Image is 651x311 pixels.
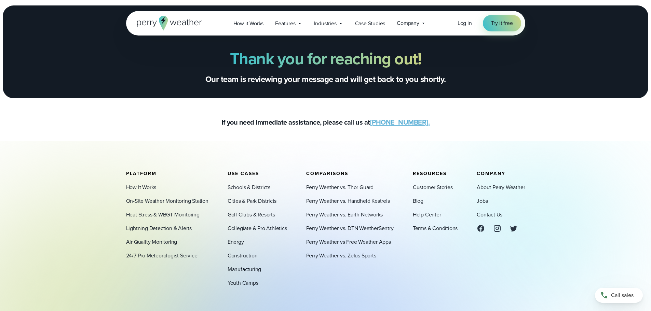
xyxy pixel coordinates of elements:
a: About Perry Weather [477,183,525,192]
a: How it Works [228,16,270,30]
a: Youth Camps [228,279,258,287]
a: Perry Weather vs. Thor Guard [306,183,374,192]
span: Platform [126,170,157,177]
span: Company [397,19,419,27]
h2: If you need immediate assistance, please call us at [221,117,430,127]
a: Collegiate & Pro Athletics [228,224,287,232]
a: Lightning Detection & Alerts [126,224,192,232]
a: Log in [458,19,472,27]
a: Schools & Districts [228,183,270,192]
a: Help Center [413,211,441,219]
span: Features [275,19,295,28]
a: Golf Clubs & Resorts [228,211,275,219]
a: Cities & Park Districts [228,197,276,205]
span: Call sales [611,291,634,299]
a: Perry Weather vs Free Weather Apps [306,238,391,246]
span: Use Cases [228,170,259,177]
span: Company [477,170,505,177]
span: Resources [413,170,447,177]
a: Perry Weather vs. Handheld Kestrels [306,197,390,205]
a: Try it free [483,15,521,31]
span: Case Studies [355,19,385,28]
b: Thank you for reaching out! [230,46,421,71]
a: Perry Weather vs. DTN WeatherSentry [306,224,394,232]
a: Blog [413,197,423,205]
a: Manufacturing [228,265,261,273]
a: Heat Stress & WBGT Monitoring [126,211,200,219]
a: Case Studies [349,16,391,30]
span: How it Works [233,19,264,28]
a: 24/7 Pro Meteorologist Service [126,252,198,260]
a: Contact Us [477,211,502,219]
a: Jobs [477,197,488,205]
span: Industries [314,19,337,28]
a: Customer Stories [413,183,453,192]
a: Air Quality Monitoring [126,238,177,246]
a: Call sales [595,288,643,303]
a: [PHONE_NUMBER]. [370,117,430,127]
a: Construction [228,252,258,260]
a: Energy [228,238,244,246]
a: Perry Weather vs. Zelus Sports [306,252,376,260]
a: Terms & Conditions [413,224,458,232]
a: On-Site Weather Monitoring Station [126,197,208,205]
span: Try it free [491,19,513,27]
a: Perry Weather vs. Earth Networks [306,211,383,219]
a: How It Works [126,183,157,192]
span: Comparisons [306,170,348,177]
h2: Our team is reviewing your message and will get back to you shortly. [205,74,446,85]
